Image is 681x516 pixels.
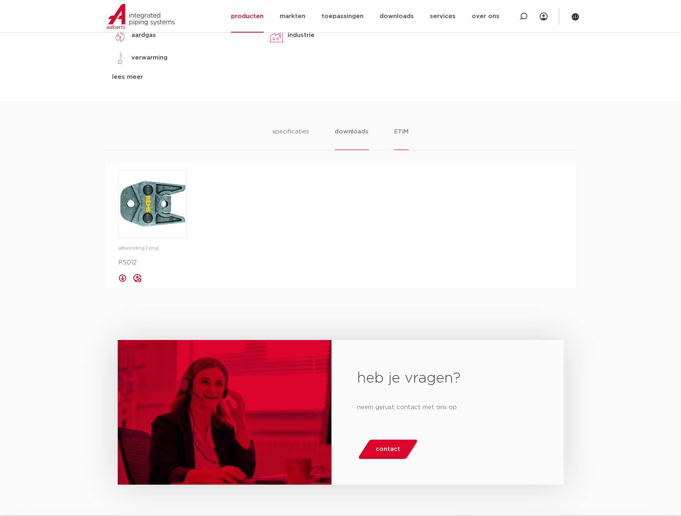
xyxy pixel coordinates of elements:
img: aardgas [112,27,128,43]
p: P5012 [119,258,187,268]
span: contact [376,443,400,456]
p: afbeelding | png [119,244,187,252]
a: contact [358,440,419,459]
h2: heb je vragen? [357,369,538,388]
li: downloads [335,127,368,150]
li: specificaties [272,127,309,150]
img: image for P5012 [119,170,186,238]
a: image for P5012 [119,170,187,238]
p: industrie [288,31,315,40]
img: verwarming [112,50,128,66]
p: aardgas [131,31,156,40]
img: industrie [268,27,284,43]
li: ETIM [394,127,409,150]
p: neem gerust contact met ons op [357,401,538,414]
p: verwarming [131,53,168,63]
div: lees meer [112,72,256,82]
